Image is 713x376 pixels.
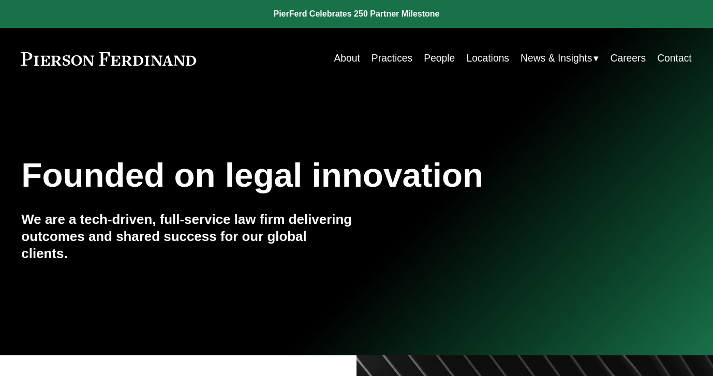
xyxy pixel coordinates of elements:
a: Contact [657,49,692,69]
a: folder dropdown [521,49,599,69]
h4: We are a tech-driven, full-service law firm delivering outcomes and shared success for our global... [21,211,356,262]
a: About [334,49,360,69]
a: Practices [372,49,412,69]
a: Locations [466,49,509,69]
a: Careers [610,49,646,69]
h1: Founded on legal innovation [21,156,580,194]
a: People [424,49,455,69]
span: News & Insights [521,50,592,68]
